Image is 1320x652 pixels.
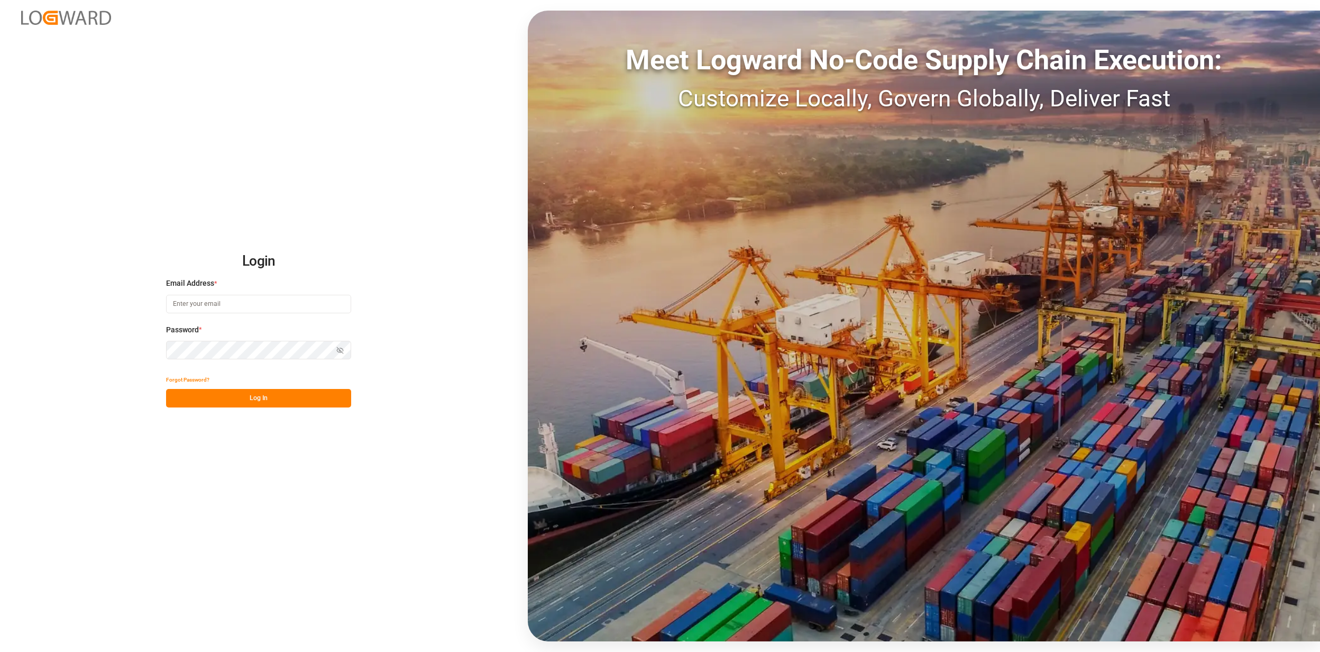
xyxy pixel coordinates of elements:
span: Password [166,324,199,336]
span: Email Address [166,278,214,289]
input: Enter your email [166,295,351,313]
button: Forgot Password? [166,370,209,389]
div: Customize Locally, Govern Globally, Deliver Fast [528,81,1320,116]
button: Log In [166,389,351,408]
img: Logward_new_orange.png [21,11,111,25]
h2: Login [166,245,351,278]
div: Meet Logward No-Code Supply Chain Execution: [528,40,1320,81]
